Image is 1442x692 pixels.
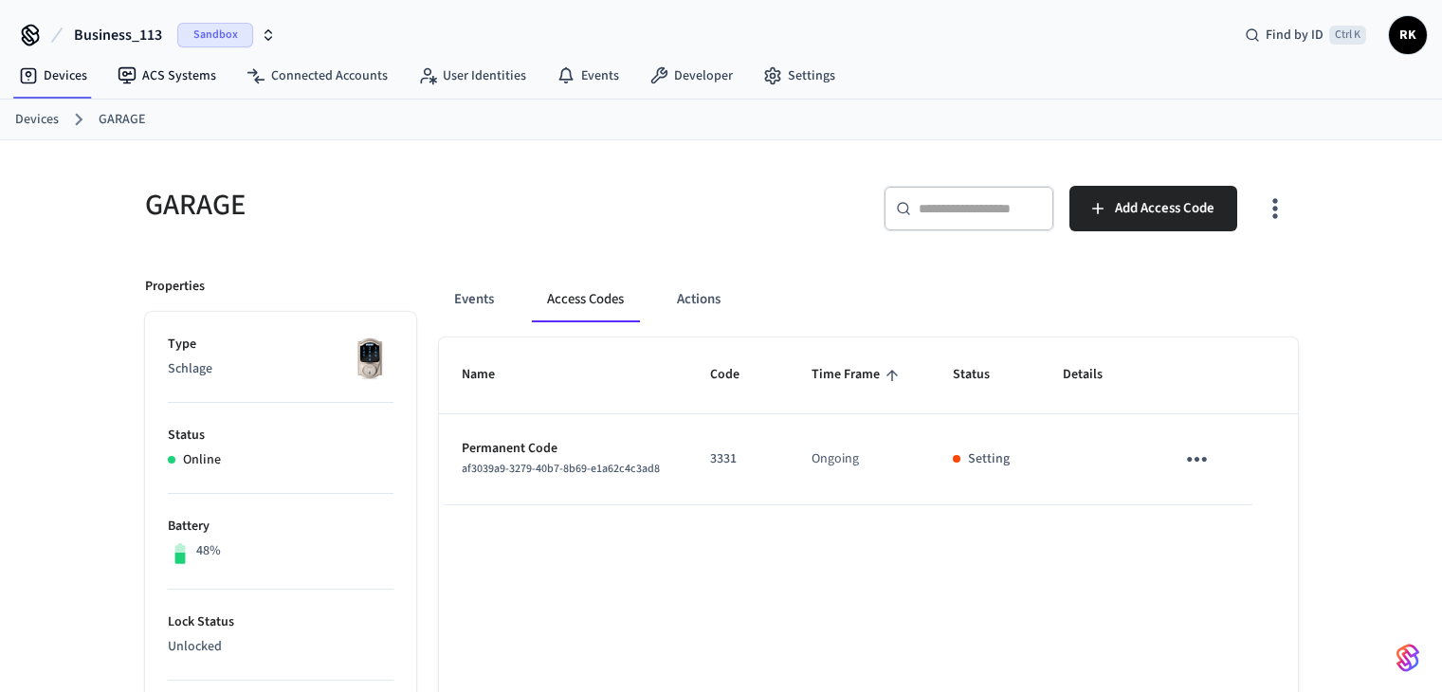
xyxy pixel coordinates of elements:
[541,59,634,93] a: Events
[168,612,393,632] p: Lock Status
[710,449,766,469] p: 3331
[1266,26,1323,45] span: Find by ID
[15,110,59,130] a: Devices
[1329,26,1366,45] span: Ctrl K
[183,450,221,470] p: Online
[177,23,253,47] span: Sandbox
[532,277,639,322] button: Access Codes
[1115,196,1214,221] span: Add Access Code
[462,461,660,477] span: af3039a9-3279-40b7-8b69-e1a62c4c3ad8
[462,360,520,390] span: Name
[953,360,1014,390] span: Status
[439,277,509,322] button: Events
[634,59,748,93] a: Developer
[231,59,403,93] a: Connected Accounts
[168,517,393,537] p: Battery
[789,414,930,505] td: Ongoing
[168,426,393,446] p: Status
[662,277,736,322] button: Actions
[1230,18,1381,52] div: Find by IDCtrl K
[710,360,764,390] span: Code
[145,186,710,225] h5: GARAGE
[145,277,205,297] p: Properties
[346,335,393,382] img: Schlage Sense Smart Deadbolt with Camelot Trim, Front
[4,59,102,93] a: Devices
[403,59,541,93] a: User Identities
[168,637,393,657] p: Unlocked
[462,439,665,459] p: Permanent Code
[196,541,221,561] p: 48%
[439,337,1298,505] table: sticky table
[1396,643,1419,673] img: SeamLogoGradient.69752ec5.svg
[102,59,231,93] a: ACS Systems
[748,59,850,93] a: Settings
[439,277,1298,322] div: ant example
[1069,186,1237,231] button: Add Access Code
[168,359,393,379] p: Schlage
[168,335,393,355] p: Type
[1389,16,1427,54] button: RK
[968,449,1010,469] p: Setting
[1063,360,1127,390] span: Details
[1391,18,1425,52] span: RK
[74,24,162,46] span: Business_113
[812,360,904,390] span: Time Frame
[99,110,145,130] a: GARAGE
